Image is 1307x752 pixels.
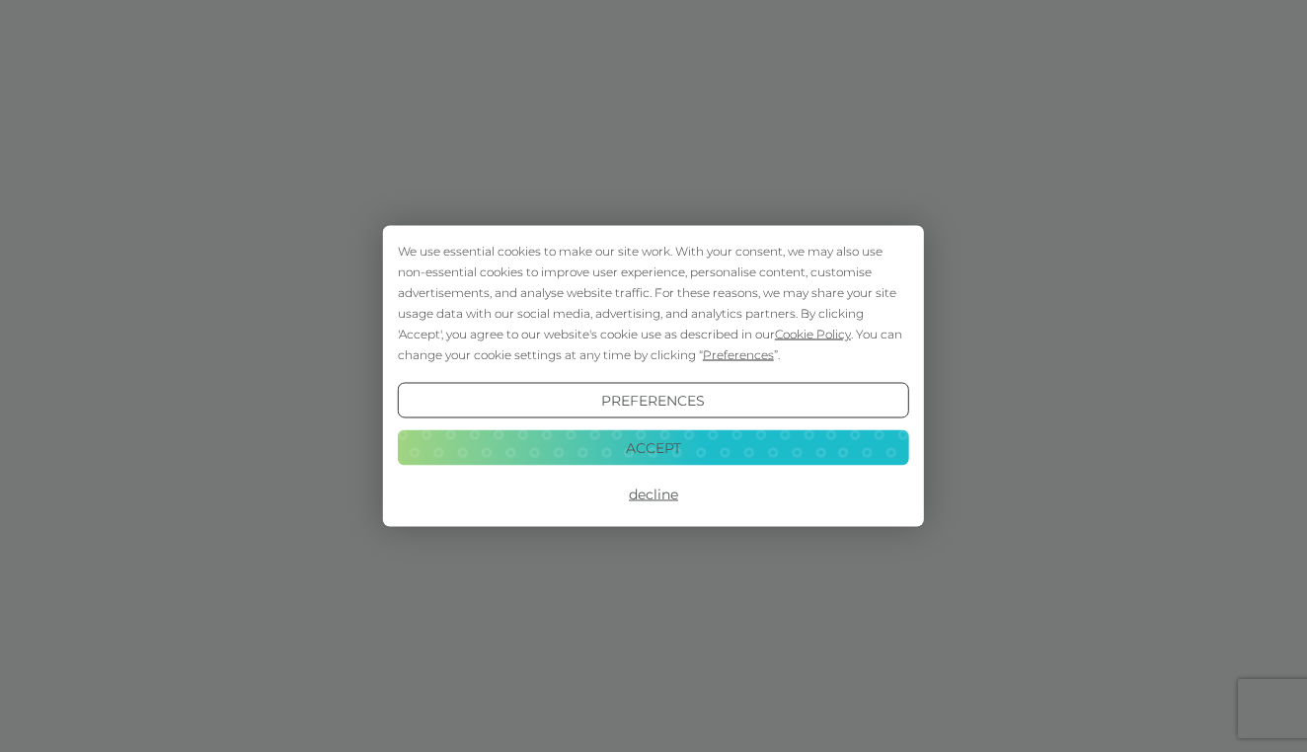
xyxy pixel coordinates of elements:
[703,347,774,362] span: Preferences
[398,477,909,512] button: Decline
[775,327,851,341] span: Cookie Policy
[398,241,909,365] div: We use essential cookies to make our site work. With your consent, we may also use non-essential ...
[383,226,924,527] div: Cookie Consent Prompt
[398,429,909,465] button: Accept
[398,383,909,418] button: Preferences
